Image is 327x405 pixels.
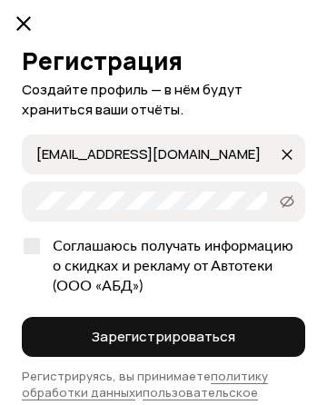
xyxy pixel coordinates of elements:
button: Зарегистрироваться [22,317,305,357]
div: Соглашаюсь получать информацию о скидках и рекламу от Автотеки (ООО «АБД») [42,236,305,296]
a: политику обработки данных [22,368,268,400]
p: Создайте профиль — в нём будут храниться ваши отчёты. [22,80,305,120]
h2: Регистрация [22,47,305,74]
span: Зарегистрироваться [92,328,235,346]
button: закрыть [272,140,302,169]
input: закрыть [36,144,278,163]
